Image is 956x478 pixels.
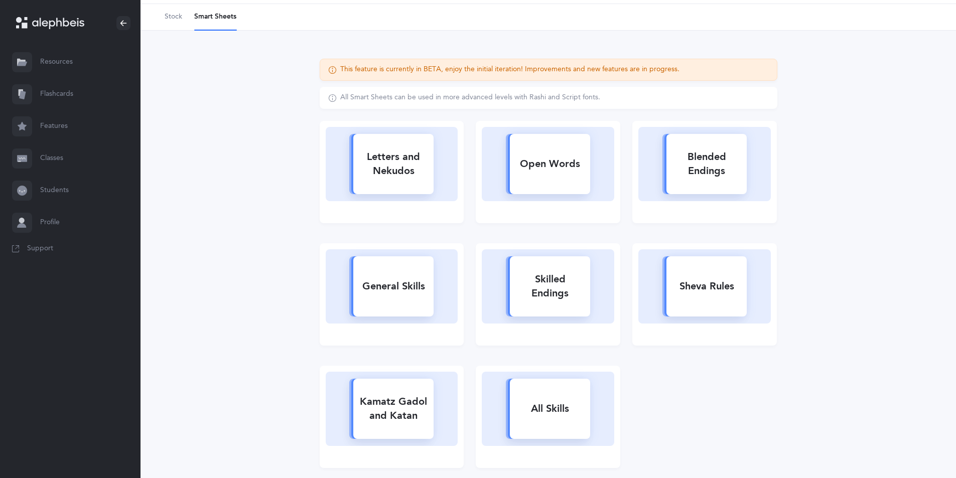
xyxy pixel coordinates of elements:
[353,144,434,184] div: Letters and Nekudos
[666,144,747,184] div: Blended Endings
[340,93,600,103] div: All Smart Sheets can be used in more advanced levels with Rashi and Script fonts.
[666,273,747,299] div: Sheva Rules
[27,244,53,254] span: Support
[510,266,590,306] div: Skilled Endings
[353,389,434,429] div: Kamatz Gadol and Katan
[353,273,434,299] div: General Skills
[510,151,590,177] div: Open Words
[340,65,679,75] div: This feature is currently in BETA, enjoy the initial iteration! Improvements and new features are...
[165,12,182,22] span: Stock
[510,396,590,422] div: All Skills
[906,428,944,466] iframe: Drift Widget Chat Controller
